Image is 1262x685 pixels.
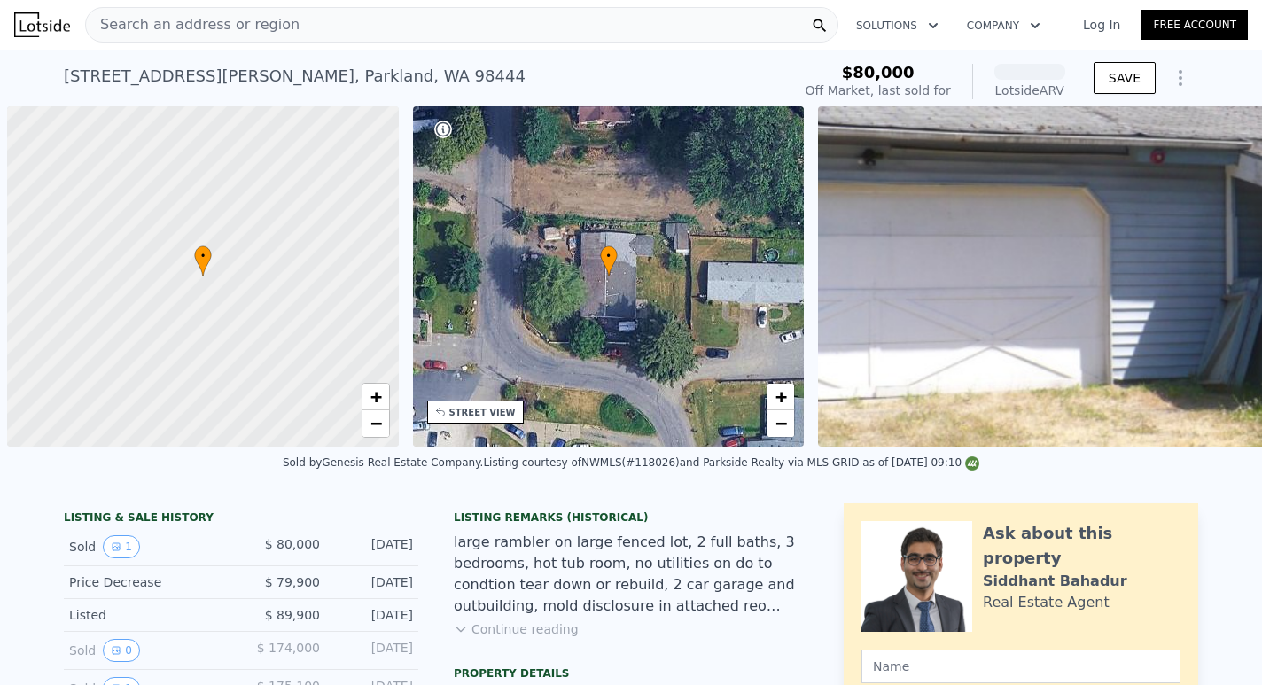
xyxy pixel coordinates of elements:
div: STREET VIEW [449,406,516,419]
span: $80,000 [842,63,915,82]
div: Listing courtesy of NWMLS (#118026) and Parkside Realty via MLS GRID as of [DATE] 09:10 [483,456,979,469]
span: Search an address or region [86,14,300,35]
div: [DATE] [334,535,413,558]
a: Log In [1062,16,1141,34]
span: + [370,385,381,408]
div: Sold by Genesis Real Estate Company . [283,456,483,469]
a: Zoom out [767,410,794,437]
div: Sold [69,639,227,662]
div: Property details [454,666,808,681]
div: [STREET_ADDRESS][PERSON_NAME] , Parkland , WA 98444 [64,64,526,89]
a: Free Account [1141,10,1248,40]
div: [DATE] [334,606,413,624]
div: LISTING & SALE HISTORY [64,510,418,528]
button: Solutions [842,10,953,42]
div: [DATE] [334,639,413,662]
div: Listed [69,606,227,624]
div: Ask about this property [983,521,1180,571]
span: • [194,248,212,264]
span: $ 79,900 [265,575,320,589]
div: • [600,245,618,276]
div: Listing Remarks (Historical) [454,510,808,525]
img: NWMLS Logo [965,456,979,471]
button: View historical data [103,535,140,558]
div: large rambler on large fenced lot, 2 full baths, 3 bedrooms, hot tub room, no utilities on do to ... [454,532,808,617]
span: − [775,412,787,434]
span: $ 89,900 [265,608,320,622]
span: $ 174,000 [257,641,320,655]
div: Sold [69,535,227,558]
div: Off Market, last sold for [806,82,951,99]
div: Siddhant Bahadur [983,571,1127,592]
input: Name [861,650,1180,683]
div: [DATE] [334,573,413,591]
a: Zoom in [362,384,389,410]
button: View historical data [103,639,140,662]
span: $ 80,000 [265,537,320,551]
img: Lotside [14,12,70,37]
button: Continue reading [454,620,579,638]
span: • [600,248,618,264]
div: Lotside ARV [994,82,1065,99]
button: Company [953,10,1055,42]
button: Show Options [1163,60,1198,96]
div: Real Estate Agent [983,592,1110,613]
button: SAVE [1094,62,1156,94]
div: • [194,245,212,276]
a: Zoom out [362,410,389,437]
a: Zoom in [767,384,794,410]
div: Price Decrease [69,573,227,591]
span: − [370,412,381,434]
span: + [775,385,787,408]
